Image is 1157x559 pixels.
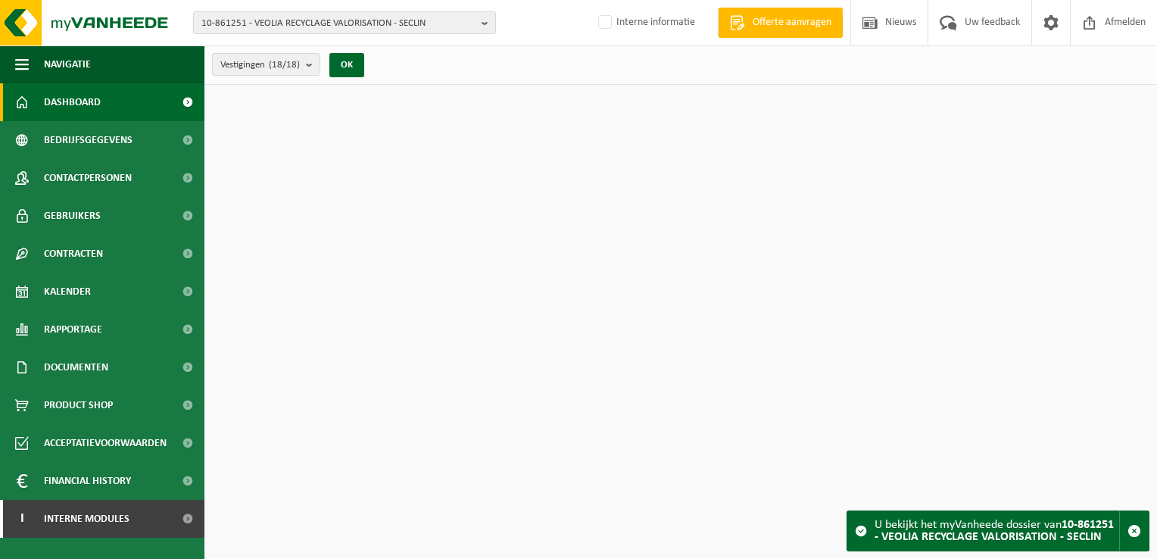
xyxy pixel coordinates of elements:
[329,53,364,77] button: OK
[44,424,167,462] span: Acceptatievoorwaarden
[44,500,129,538] span: Interne modules
[44,386,113,424] span: Product Shop
[193,11,496,34] button: 10-861251 - VEOLIA RECYCLAGE VALORISATION - SECLIN
[44,462,131,500] span: Financial History
[44,235,103,273] span: Contracten
[875,519,1114,543] strong: 10-861251 - VEOLIA RECYCLAGE VALORISATION - SECLIN
[212,53,320,76] button: Vestigingen(18/18)
[44,159,132,197] span: Contactpersonen
[15,500,29,538] span: I
[44,197,101,235] span: Gebruikers
[875,511,1119,551] div: U bekijkt het myVanheede dossier van
[749,15,835,30] span: Offerte aanvragen
[595,11,695,34] label: Interne informatie
[269,60,300,70] count: (18/18)
[44,83,101,121] span: Dashboard
[718,8,843,38] a: Offerte aanvragen
[44,45,91,83] span: Navigatie
[44,311,102,348] span: Rapportage
[220,54,300,77] span: Vestigingen
[44,273,91,311] span: Kalender
[201,12,476,35] span: 10-861251 - VEOLIA RECYCLAGE VALORISATION - SECLIN
[44,121,133,159] span: Bedrijfsgegevens
[44,348,108,386] span: Documenten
